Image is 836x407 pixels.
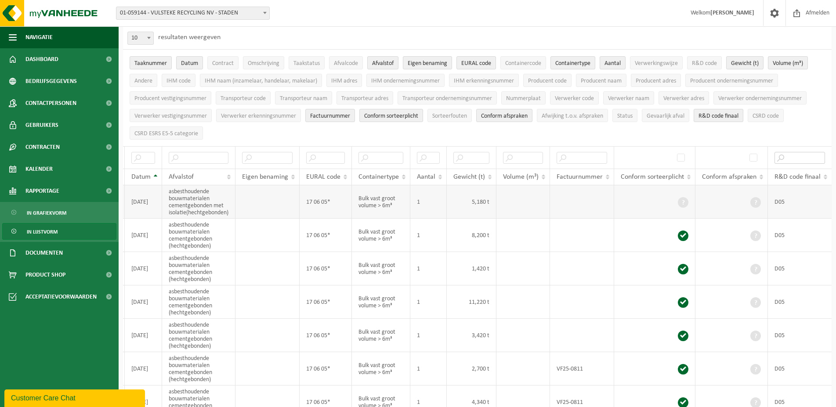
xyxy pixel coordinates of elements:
[555,60,590,67] span: Containertype
[216,109,301,122] button: Verwerker erkenningsnummerVerwerker erkenningsnummer: Activate to sort
[305,109,355,122] button: FactuurnummerFactuurnummer: Activate to sort
[447,219,496,252] td: 8,200 t
[207,56,239,69] button: ContractContract: Activate to sort
[352,285,410,319] td: Bulk vast groot volume > 6m³
[500,56,546,69] button: ContainercodeContainercode: Activate to sort
[702,173,756,180] span: Conform afspraken
[753,113,779,119] span: CSRD code
[555,95,594,102] span: Verwerker code
[456,56,496,69] button: EURAL codeEURAL code: Activate to sort
[25,242,63,264] span: Documenten
[130,126,203,140] button: CSRD ESRS E5-5 categorieCSRD ESRS E5-5 categorie: Activate to sort
[647,113,684,119] span: Gevaarlijk afval
[2,223,116,240] a: In lijstvorm
[25,136,60,158] span: Contracten
[130,56,172,69] button: TaaknummerTaaknummer: Activate to remove sorting
[25,70,77,92] span: Bedrijfsgegevens
[300,185,352,219] td: 17 06 05*
[134,60,167,67] span: Taaknummer
[447,285,496,319] td: 11,220 t
[25,286,97,308] span: Acceptatievoorwaarden
[621,173,684,180] span: Conform sorteerplicht
[447,319,496,352] td: 3,420 t
[25,92,76,114] span: Contactpersonen
[364,113,418,119] span: Conform sorteerplicht
[352,252,410,285] td: Bulk vast groot volume > 6m³
[663,95,704,102] span: Verwerker adres
[694,109,743,122] button: R&D code finaalR&amp;D code finaal: Activate to sort
[410,352,447,385] td: 1
[402,95,492,102] span: Transporteur ondernemingsnummer
[454,78,514,84] span: IHM erkenningsnummer
[372,60,394,67] span: Afvalstof
[158,34,221,41] label: resultaten weergeven
[289,56,325,69] button: TaakstatusTaakstatus: Activate to sort
[25,158,53,180] span: Kalender
[134,78,152,84] span: Andere
[367,56,398,69] button: AfvalstofAfvalstof: Activate to sort
[447,252,496,285] td: 1,420 t
[352,352,410,385] td: Bulk vast groot volume > 6m³
[134,95,206,102] span: Producent vestigingsnummer
[659,91,709,104] button: Verwerker adresVerwerker adres: Activate to sort
[631,74,681,87] button: Producent adresProducent adres: Activate to sort
[600,56,626,69] button: AantalAantal: Activate to sort
[352,185,410,219] td: Bulk vast groot volume > 6m³
[748,109,784,122] button: CSRD codeCSRD code: Activate to sort
[337,91,393,104] button: Transporteur adresTransporteur adres: Activate to sort
[116,7,269,19] span: 01-059144 - VULSTEKE RECYCLING NV - STADEN
[773,60,803,67] span: Volume (m³)
[200,74,322,87] button: IHM naam (inzamelaar, handelaar, makelaar)IHM naam (inzamelaar, handelaar, makelaar): Activate to...
[476,109,532,122] button: Conform afspraken : Activate to sort
[169,173,194,180] span: Afvalstof
[461,60,491,67] span: EURAL code
[398,91,497,104] button: Transporteur ondernemingsnummerTransporteur ondernemingsnummer : Activate to sort
[503,173,539,180] span: Volume (m³)
[205,78,317,84] span: IHM naam (inzamelaar, handelaar, makelaar)
[690,78,773,84] span: Producent ondernemingsnummer
[300,219,352,252] td: 17 06 05*
[125,252,162,285] td: [DATE]
[501,91,546,104] button: NummerplaatNummerplaat: Activate to sort
[27,205,66,221] span: In grafiekvorm
[212,60,234,67] span: Contract
[162,185,235,219] td: asbesthoudende bouwmaterialen cementgebonden met isolatie(hechtgebonden)
[341,95,388,102] span: Transporteur adres
[280,95,327,102] span: Transporteur naam
[300,352,352,385] td: 17 06 05*
[453,173,485,180] span: Gewicht (t)
[481,113,528,119] span: Conform afspraken
[410,252,447,285] td: 1
[718,95,802,102] span: Verwerker ondernemingsnummer
[331,78,357,84] span: IHM adres
[25,180,59,202] span: Rapportage
[698,113,738,119] span: R&D code finaal
[27,223,58,240] span: In lijstvorm
[310,113,350,119] span: Factuurnummer
[366,74,445,87] button: IHM ondernemingsnummerIHM ondernemingsnummer: Activate to sort
[713,91,807,104] button: Verwerker ondernemingsnummerVerwerker ondernemingsnummer: Activate to sort
[130,109,212,122] button: Verwerker vestigingsnummerVerwerker vestigingsnummer: Activate to sort
[768,285,832,319] td: D05
[427,109,472,122] button: SorteerfoutenSorteerfouten: Activate to sort
[300,285,352,319] td: 17 06 05*
[410,219,447,252] td: 1
[162,252,235,285] td: asbesthoudende bouwmaterialen cementgebonden (hechtgebonden)
[248,60,279,67] span: Omschrijving
[731,60,759,67] span: Gewicht (t)
[523,74,572,87] button: Producent codeProducent code: Activate to sort
[768,252,832,285] td: D05
[617,113,633,119] span: Status
[692,60,717,67] span: R&D code
[603,91,654,104] button: Verwerker naamVerwerker naam: Activate to sort
[604,60,621,67] span: Aantal
[131,173,151,180] span: Datum
[162,219,235,252] td: asbesthoudende bouwmaterialen cementgebonden (hechtgebonden)
[306,173,340,180] span: EURAL code
[25,264,65,286] span: Product Shop
[221,95,266,102] span: Transporteur code
[176,56,203,69] button: DatumDatum: Activate to sort
[642,109,689,122] button: Gevaarlijk afval : Activate to sort
[528,78,567,84] span: Producent code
